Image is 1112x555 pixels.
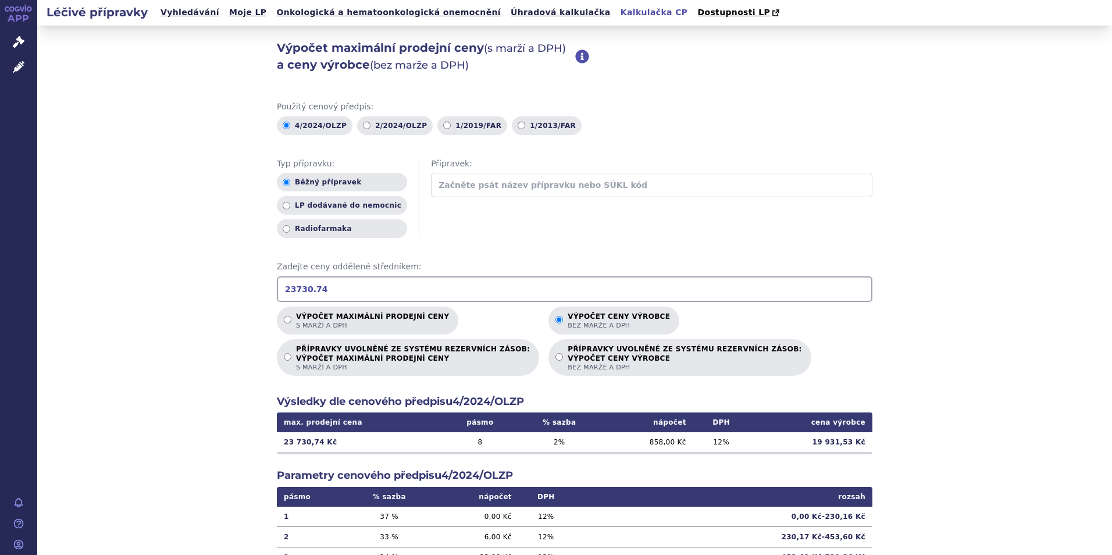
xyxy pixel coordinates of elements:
[484,42,566,55] span: (s marží a DPH)
[284,353,291,361] input: PŘÍPRAVKY UVOLNĚNÉ ZE SYSTÉMU REZERVNÍCH ZÁSOB:VÝPOČET MAXIMÁLNÍ PRODEJNÍ CENYs marží a DPH
[277,101,872,113] span: Použitý cenový předpis:
[277,40,575,73] h2: Výpočet maximální prodejní ceny a ceny výrobce
[602,412,693,432] th: nápočet
[443,122,451,129] input: 1/2019/FAR
[431,173,872,197] input: Začněte psát název přípravku nebo SÚKL kód
[277,394,872,409] h2: Výsledky dle cenového předpisu 4/2024/OLZP
[693,432,750,452] td: 12 %
[357,116,433,135] label: 2/2024/OLZP
[283,179,290,186] input: Běžný přípravek
[296,354,530,363] strong: VÝPOČET MAXIMÁLNÍ PRODEJNÍ CENY
[348,487,430,507] th: % sazba
[277,276,872,302] input: Zadejte ceny oddělené středníkem
[555,353,563,361] input: PŘÍPRAVKY UVOLNĚNÉ ZE SYSTÉMU REZERVNÍCH ZÁSOB:VÝPOČET CENY VÝROBCEbez marže a DPH
[517,412,602,432] th: % sazba
[284,316,291,323] input: Výpočet maximální prodejní cenys marží a DPH
[296,312,449,330] p: Výpočet maximální prodejní ceny
[693,412,750,432] th: DPH
[277,468,872,483] h2: Parametry cenového předpisu 4/2024/OLZP
[296,363,530,372] span: s marží a DPH
[749,412,872,432] th: cena výrobce
[296,321,449,330] span: s marží a DPH
[226,5,270,20] a: Moje LP
[283,225,290,233] input: Radiofarmaka
[697,8,770,17] span: Dostupnosti LP
[443,412,516,432] th: pásmo
[568,363,801,372] span: bez marže a DPH
[348,526,430,547] td: 33 %
[430,526,519,547] td: 6,00 Kč
[568,312,670,330] p: Výpočet ceny výrobce
[277,173,407,191] label: Běžný přípravek
[277,432,443,452] td: 23 730,74 Kč
[277,158,407,170] span: Typ přípravku:
[617,5,692,20] a: Kalkulačka CP
[507,5,614,20] a: Úhradová kalkulačka
[573,507,872,527] td: 0,00 Kč - 230,16 Kč
[555,316,563,323] input: Výpočet ceny výrobcebez marže a DPH
[518,122,525,129] input: 1/2013/FAR
[283,202,290,209] input: LP dodávané do nemocnic
[749,432,872,452] td: 19 931,53 Kč
[277,526,348,547] td: 2
[568,321,670,330] span: bez marže a DPH
[277,487,348,507] th: pásmo
[277,116,352,135] label: 4/2024/OLZP
[519,487,573,507] th: DPH
[370,59,469,72] span: (bez marže a DPH)
[512,116,582,135] label: 1/2013/FAR
[283,122,290,129] input: 4/2024/OLZP
[277,261,872,273] span: Zadejte ceny oddělené středníkem:
[519,507,573,527] td: 12 %
[573,526,872,547] td: 230,17 Kč - 453,60 Kč
[430,507,519,527] td: 0,00 Kč
[277,412,443,432] th: max. prodejní cena
[602,432,693,452] td: 858,00 Kč
[568,354,801,363] strong: VÝPOČET CENY VÝROBCE
[363,122,370,129] input: 2/2024/OLZP
[348,507,430,527] td: 37 %
[519,526,573,547] td: 12 %
[437,116,507,135] label: 1/2019/FAR
[443,432,516,452] td: 8
[296,345,530,372] p: PŘÍPRAVKY UVOLNĚNÉ ZE SYSTÉMU REZERVNÍCH ZÁSOB:
[157,5,223,20] a: Vyhledávání
[694,5,785,21] a: Dostupnosti LP
[277,507,348,527] td: 1
[573,487,872,507] th: rozsah
[277,219,407,238] label: Radiofarmaka
[273,5,504,20] a: Onkologická a hematoonkologická onemocnění
[277,196,407,215] label: LP dodávané do nemocnic
[431,158,872,170] span: Přípravek:
[517,432,602,452] td: 2 %
[430,487,519,507] th: nápočet
[568,345,801,372] p: PŘÍPRAVKY UVOLNĚNÉ ZE SYSTÉMU REZERVNÍCH ZÁSOB:
[37,4,157,20] h2: Léčivé přípravky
